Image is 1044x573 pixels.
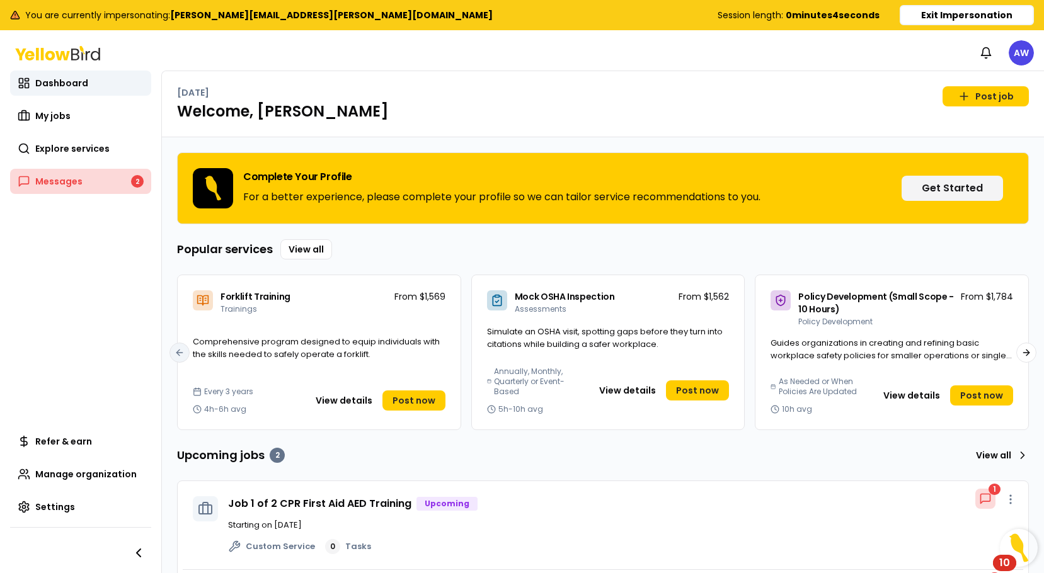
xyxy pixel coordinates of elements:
[170,9,493,21] b: [PERSON_NAME][EMAIL_ADDRESS][PERSON_NAME][DOMAIN_NAME]
[900,5,1034,25] button: Exit Impersonation
[35,175,83,188] span: Messages
[494,366,587,397] span: Annually, Monthly, Quarterly or Event-Based
[876,385,948,406] button: View details
[393,394,435,407] span: Post now
[228,496,411,511] a: Job 1 of 2 CPR First Aid AED Training
[950,385,1013,406] a: Post now
[592,380,663,400] button: View details
[246,540,315,553] span: Custom Service
[131,175,144,188] div: 2
[10,429,151,454] a: Refer & earn
[204,387,253,397] span: Every 3 years
[35,468,137,480] span: Manage organization
[960,389,1003,402] span: Post now
[786,9,880,21] b: 0 minutes 4 seconds
[35,501,75,513] span: Settings
[228,519,1013,531] p: Starting on [DATE]
[10,71,151,96] a: Dashboard
[35,110,71,122] span: My jobs
[193,336,440,360] span: Comprehensive program designed to equip individuals with the skills needed to safely operate a fo...
[280,239,332,259] a: View all
[35,77,88,89] span: Dashboard
[35,142,110,155] span: Explore services
[771,337,1012,373] span: Guides organizations in creating and refining basic workplace safety policies for smaller operati...
[382,390,445,411] a: Post now
[798,290,953,315] span: Policy Development (Small Scope - 10 Hours)
[243,172,760,182] h3: Complete Your Profile
[902,176,1003,201] button: Get Started
[782,404,812,414] span: 10h avg
[515,304,566,314] span: Assessments
[10,462,151,487] a: Manage organization
[676,384,719,397] span: Post now
[498,404,543,414] span: 5h-10h avg
[718,9,880,21] div: Session length:
[325,539,340,554] div: 0
[10,169,151,194] a: Messages2
[177,101,1029,122] h1: Welcome, [PERSON_NAME]
[1000,529,1038,567] button: Open Resource Center, 10 new notifications
[666,380,729,400] a: Post now
[35,435,92,448] span: Refer & earn
[325,539,371,554] a: 0Tasks
[779,377,871,397] span: As Needed or When Policies Are Updated
[204,404,246,414] span: 4h-6h avg
[943,86,1029,106] a: Post job
[177,152,1029,224] div: Complete Your ProfileFor a better experience, please complete your profile so we can tailor servi...
[243,190,760,205] p: For a better experience, please complete your profile so we can tailor service recommendations to...
[308,390,380,411] button: View details
[221,304,257,314] span: Trainings
[971,445,1029,465] a: View all
[177,446,285,464] h3: Upcoming jobs
[10,103,151,128] a: My jobs
[1009,40,1034,65] span: AW
[394,290,445,303] p: From $1,569
[798,316,873,327] span: Policy Development
[416,497,478,511] div: Upcoming
[515,290,615,303] span: Mock OSHA Inspection
[10,136,151,161] a: Explore services
[679,290,729,303] p: From $1,562
[961,290,1013,303] p: From $1,784
[221,290,290,303] span: Forklift Training
[10,494,151,519] a: Settings
[25,9,493,21] span: You are currently impersonating:
[270,448,285,463] div: 2
[989,484,1001,495] div: 1
[177,241,273,258] h3: Popular services
[487,326,723,350] span: Simulate an OSHA visit, spotting gaps before they turn into citations while building a safer work...
[177,86,209,99] p: [DATE]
